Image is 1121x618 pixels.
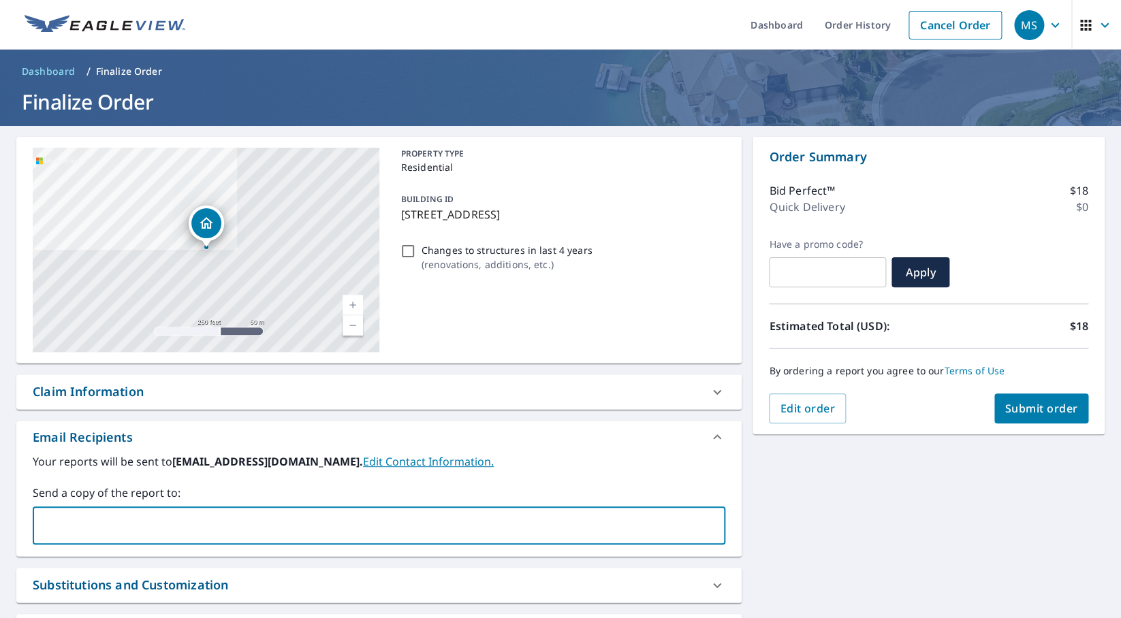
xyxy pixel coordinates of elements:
[1070,182,1088,199] p: $18
[1014,10,1044,40] div: MS
[902,265,938,280] span: Apply
[33,485,725,501] label: Send a copy of the report to:
[401,148,721,160] p: PROPERTY TYPE
[944,364,1005,377] a: Terms of Use
[769,318,928,334] p: Estimated Total (USD):
[780,401,835,416] span: Edit order
[33,576,228,594] div: Substitutions and Customization
[769,393,846,423] button: Edit order
[769,182,835,199] p: Bid Perfect™
[189,206,224,248] div: Dropped pin, building 1, Residential property, 24008 Valde Rd Stanwood, WA 98292
[891,257,949,287] button: Apply
[401,193,454,205] p: BUILDING ID
[172,454,363,469] b: [EMAIL_ADDRESS][DOMAIN_NAME].
[16,88,1105,116] h1: Finalize Order
[16,374,742,409] div: Claim Information
[1076,199,1088,215] p: $0
[22,65,76,78] span: Dashboard
[16,61,1105,82] nav: breadcrumb
[16,421,742,453] div: Email Recipients
[769,365,1088,377] p: By ordering a report you agree to our
[16,568,742,602] div: Substitutions and Customization
[1070,318,1088,334] p: $18
[86,63,91,80] li: /
[16,61,81,82] a: Dashboard
[33,428,133,446] div: Email Recipients
[1005,401,1078,416] span: Submit order
[33,453,725,470] label: Your reports will be sent to
[909,11,1002,39] a: Cancel Order
[994,393,1089,423] button: Submit order
[769,199,844,215] p: Quick Delivery
[25,15,185,35] img: EV Logo
[769,238,886,250] label: Have a promo code?
[769,148,1088,166] p: Order Summary
[96,65,162,78] p: Finalize Order
[401,206,721,223] p: [STREET_ADDRESS]
[422,243,593,257] p: Changes to structures in last 4 years
[343,295,363,315] a: Current Level 17, Zoom In
[343,315,363,336] a: Current Level 17, Zoom Out
[401,160,721,174] p: Residential
[363,454,494,469] a: EditContactInfo
[33,383,144,401] div: Claim Information
[422,257,593,272] p: ( renovations, additions, etc. )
